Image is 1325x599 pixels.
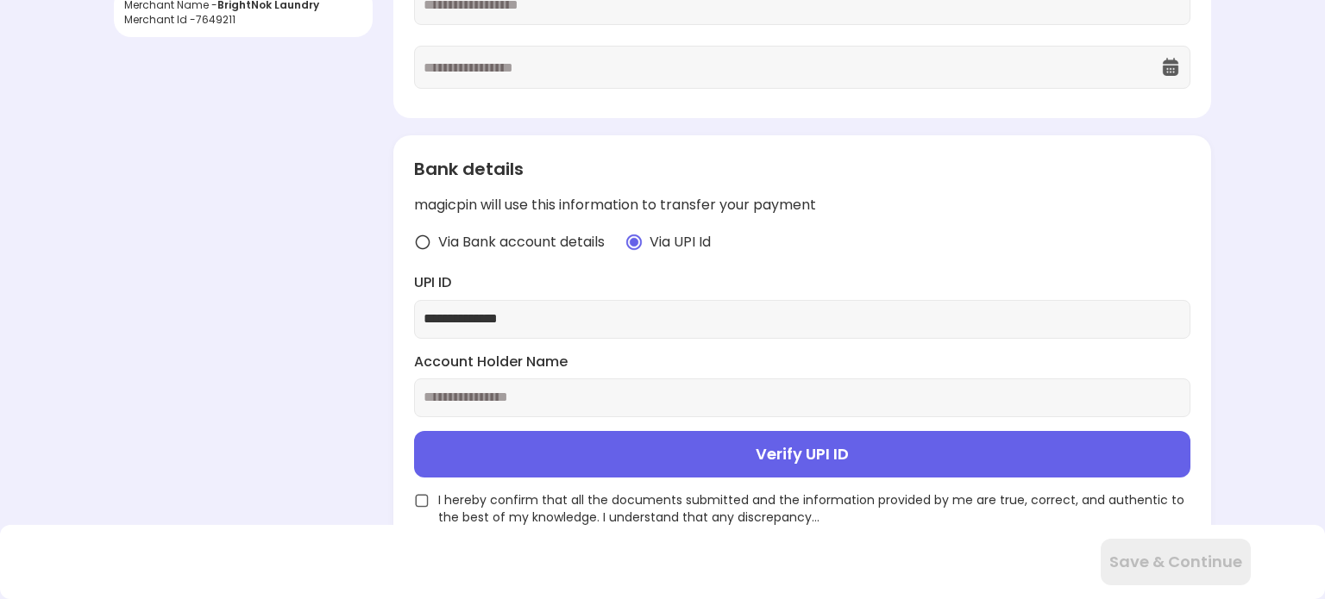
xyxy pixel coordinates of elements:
div: magicpin will use this information to transfer your payment [414,196,1190,215]
img: radio [414,234,431,251]
label: Account Holder Name [414,353,1190,372]
span: Via Bank account details [438,233,605,253]
div: Merchant Id - 7649211 [124,12,362,27]
label: UPI ID [414,273,1190,293]
button: Verify UPI ID [414,431,1190,477]
img: radio [625,234,643,251]
span: Via UPI Id [650,233,711,253]
div: Bank details [414,156,1190,182]
span: I hereby confirm that all the documents submitted and the information provided by me are true, co... [438,491,1190,526]
button: Save & Continue [1101,539,1251,585]
img: OcXK764TI_dg1n3pJKAFuNcYfYqBKGvmbXteblFrPew4KBASBbPUoKPFDRZzLe5z5khKOkBCrBseVNl8W_Mqhk0wgJF92Dyy9... [1160,57,1181,78]
img: unchecked [414,493,430,509]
